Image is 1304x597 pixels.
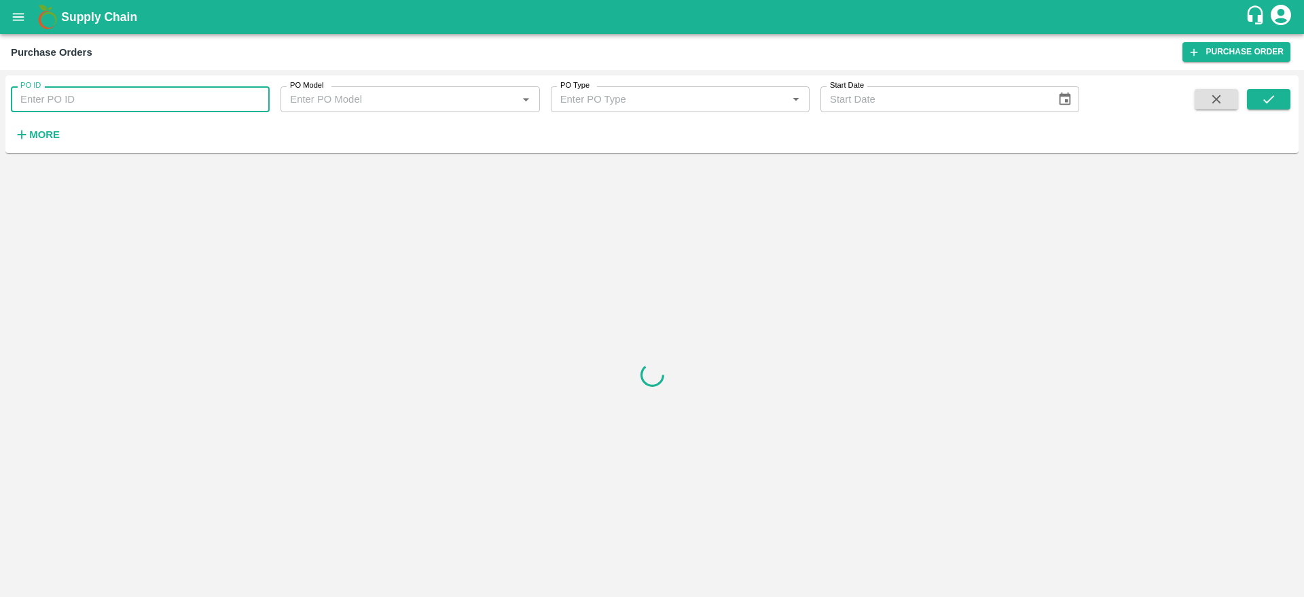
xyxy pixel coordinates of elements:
[1269,3,1293,31] div: account of current user
[290,80,324,91] label: PO Model
[830,80,864,91] label: Start Date
[1245,5,1269,29] div: customer-support
[61,7,1245,27] a: Supply Chain
[11,44,92,61] div: Purchase Orders
[1052,86,1078,112] button: Choose date
[34,3,61,31] img: logo
[20,80,41,91] label: PO ID
[29,129,60,140] strong: More
[517,90,535,108] button: Open
[285,90,513,108] input: Enter PO Model
[11,86,270,112] input: Enter PO ID
[560,80,590,91] label: PO Type
[1182,42,1290,62] a: Purchase Order
[61,10,137,24] b: Supply Chain
[555,90,783,108] input: Enter PO Type
[3,1,34,33] button: open drawer
[820,86,1047,112] input: Start Date
[787,90,805,108] button: Open
[11,123,63,146] button: More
